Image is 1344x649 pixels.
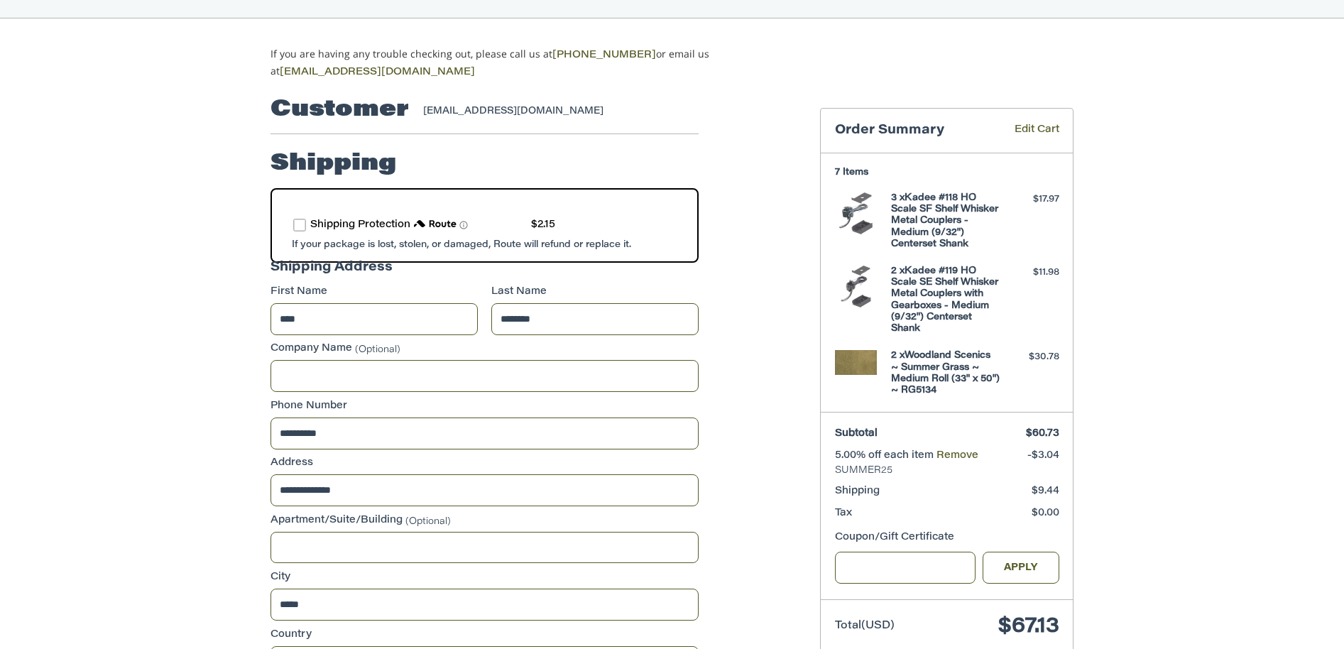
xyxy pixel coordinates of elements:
h4: 3 x Kadee #118 HO Scale SF Shelf Whisker Metal Couplers - Medium (9/32") Centerset Shank [891,192,1000,250]
label: First Name [271,285,478,300]
h2: Shipping [271,150,396,178]
span: $60.73 [1026,429,1059,439]
div: route shipping protection selector element [293,211,676,240]
span: $67.13 [998,616,1059,638]
legend: Shipping Address [271,258,393,285]
div: [EMAIL_ADDRESS][DOMAIN_NAME] [423,104,685,119]
span: SUMMER25 [835,464,1059,478]
label: Address [271,456,699,471]
div: $11.98 [1003,266,1059,280]
h3: Order Summary [835,123,994,139]
span: If your package is lost, stolen, or damaged, Route will refund or replace it. [292,240,631,249]
label: Apartment/Suite/Building [271,513,699,528]
a: [PHONE_NUMBER] [552,50,656,60]
h2: Customer [271,96,409,124]
span: Shipping [835,486,880,496]
h4: 2 x Woodland Scenics ~ Summer Grass ~ Medium Roll (33" x 50") ~ RG5134 [891,350,1000,396]
a: Edit Cart [994,123,1059,139]
small: (Optional) [355,345,400,354]
input: Gift Certificate or Coupon Code [835,552,976,584]
label: Country [271,628,699,643]
a: Remove [936,451,978,461]
span: Subtotal [835,429,878,439]
span: $9.44 [1032,486,1059,496]
span: Total (USD) [835,621,895,631]
span: Shipping Protection [310,220,410,230]
span: -$3.04 [1027,451,1059,461]
p: If you are having any trouble checking out, please call us at or email us at [271,46,754,80]
div: $30.78 [1003,350,1059,364]
span: Tax [835,508,852,518]
small: (Optional) [405,516,451,525]
label: Phone Number [271,399,699,414]
div: $17.97 [1003,192,1059,207]
button: Apply [983,552,1059,584]
label: Last Name [491,285,699,300]
h3: 7 Items [835,167,1059,178]
span: 5.00% off each item [835,451,936,461]
h4: 2 x Kadee #119 HO Scale SE Shelf Whisker Metal Couplers with Gearboxes - Medium (9/32") Centerset... [891,266,1000,335]
span: $0.00 [1032,508,1059,518]
div: $2.15 [531,218,555,233]
label: Company Name [271,342,699,356]
span: Learn more [459,221,468,229]
div: Coupon/Gift Certificate [835,530,1059,545]
a: [EMAIL_ADDRESS][DOMAIN_NAME] [280,67,475,77]
label: City [271,570,699,585]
